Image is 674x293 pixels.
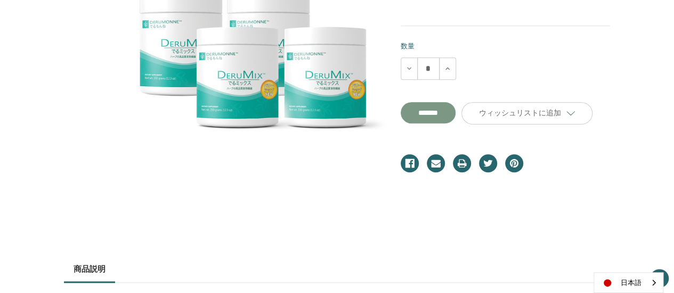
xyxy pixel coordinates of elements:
aside: Language selected: 日本語 [594,272,663,293]
div: Language [594,272,663,293]
a: 日本語 [594,273,663,292]
a: 商品説明 [64,257,115,281]
a: ウィッシュリストに追加 [461,102,592,124]
label: 数量 [401,41,610,52]
span: ウィッシュリストに追加 [479,108,561,118]
a: プリント [453,154,471,172]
